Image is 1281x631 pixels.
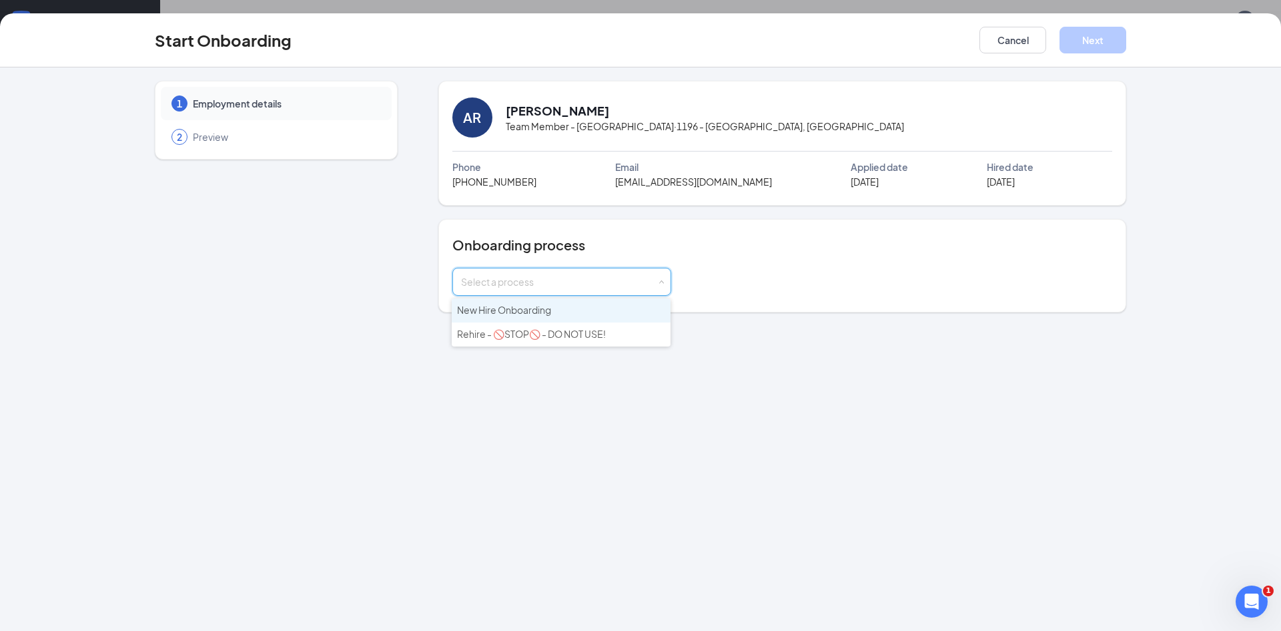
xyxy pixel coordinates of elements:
[506,102,609,119] h2: [PERSON_NAME]
[155,29,292,51] h3: Start Onboarding
[1236,586,1268,618] iframe: Intercom live chat
[979,27,1046,53] button: Cancel
[457,328,606,340] span: Rehire - 🚫STOP🚫 - DO NOT USE!
[177,97,182,110] span: 1
[615,160,638,174] span: Email
[615,174,772,189] span: [EMAIL_ADDRESS][DOMAIN_NAME]
[177,130,182,144] span: 2
[193,130,378,144] span: Preview
[506,119,904,134] span: Team Member - [GEOGRAPHIC_DATA] · 1196 - [GEOGRAPHIC_DATA], [GEOGRAPHIC_DATA]
[851,160,908,174] span: Applied date
[457,304,551,316] span: New Hire Onboarding
[851,174,879,189] span: [DATE]
[987,174,1015,189] span: [DATE]
[987,160,1033,174] span: Hired date
[1059,27,1126,53] button: Next
[1263,586,1274,596] span: 1
[463,108,481,127] div: AR
[193,97,378,110] span: Employment details
[452,174,536,189] span: [PHONE_NUMBER]
[452,160,481,174] span: Phone
[452,236,1112,254] h4: Onboarding process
